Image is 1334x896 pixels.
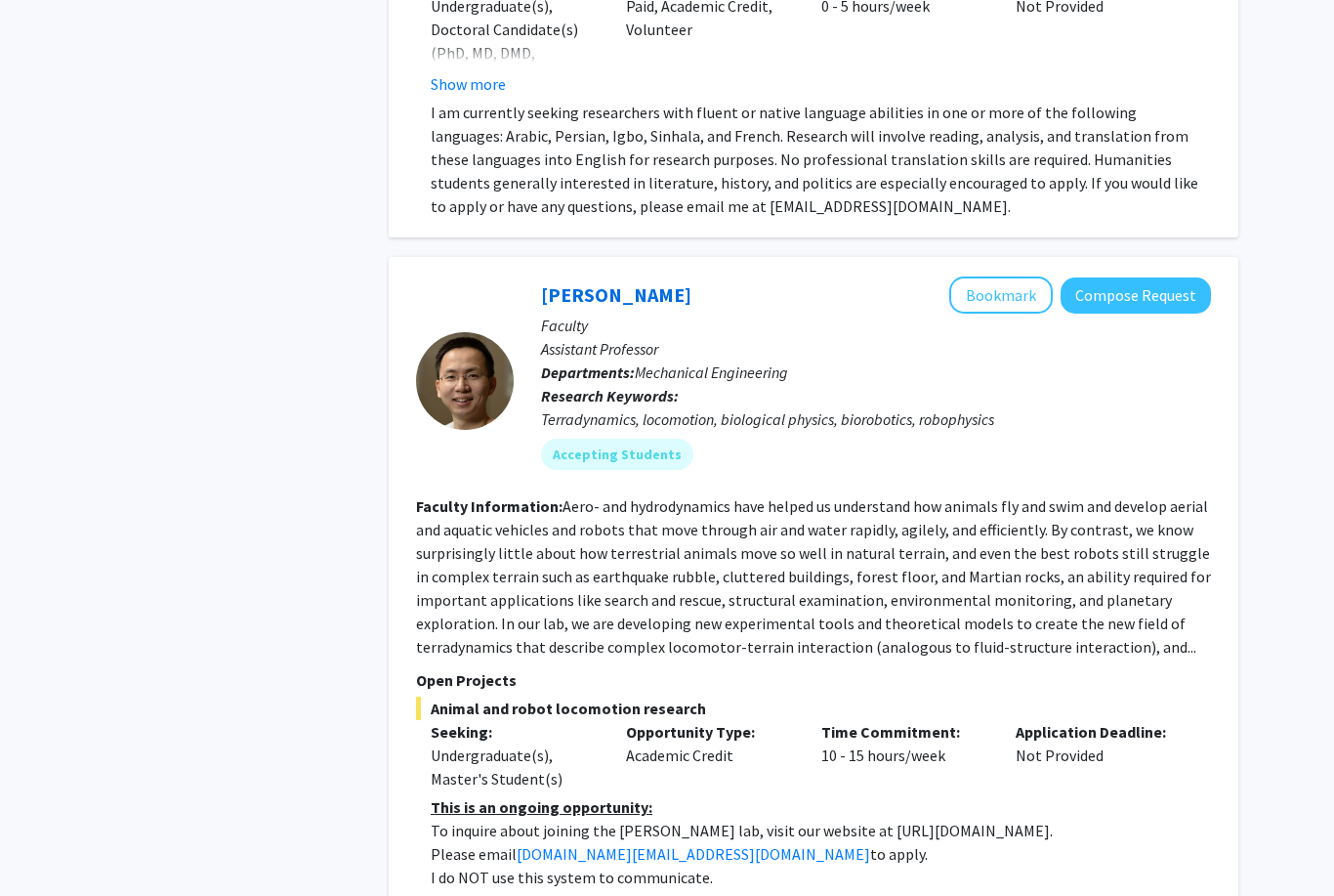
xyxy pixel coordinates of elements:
[541,337,1211,361] p: Assistant Professor
[541,314,1211,337] p: Faculty
[1016,720,1182,744] p: Application Deadline:
[807,720,1002,790] div: 10 - 15 hours/week
[541,363,635,382] b: Departments:
[416,668,1211,692] p: Open Projects
[517,844,870,864] a: [DOMAIN_NAME][EMAIL_ADDRESS][DOMAIN_NAME]
[949,277,1053,314] button: Add Chen Li to Bookmarks
[416,496,1211,657] fg-read-more: Aero- and hydrodynamics have helped us understand how animals fly and swim and develop aerial and...
[431,866,1211,889] p: I do NOT use this system to communicate.
[431,797,652,817] u: This is an ongoing opportunity:
[431,720,597,744] p: Seeking:
[541,386,679,405] b: Research Keywords:
[541,407,1211,431] div: Terradynamics, locomotion, biological physics, biorobotics, robophysics
[15,808,83,881] iframe: Chat
[431,101,1211,218] p: I am currently seeking researchers with fluent or native language abilities in one or more of the...
[431,72,506,96] button: Show more
[821,720,987,744] p: Time Commitment:
[626,720,792,744] p: Opportunity Type:
[431,819,1211,842] p: To inquire about joining the [PERSON_NAME] lab, visit our website at [URL][DOMAIN_NAME].
[635,363,788,382] span: Mechanical Engineering
[1061,277,1211,314] button: Compose Request to Chen Li
[541,439,693,470] mat-chip: Accepting Students
[611,720,807,790] div: Academic Credit
[416,496,563,516] b: Faculty Information:
[431,744,597,790] div: Undergraduate(s), Master's Student(s)
[431,842,1211,866] p: Please email to apply.
[416,697,1211,720] span: Animal and robot locomotion research
[1001,720,1196,790] div: Not Provided
[541,282,691,307] a: [PERSON_NAME]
